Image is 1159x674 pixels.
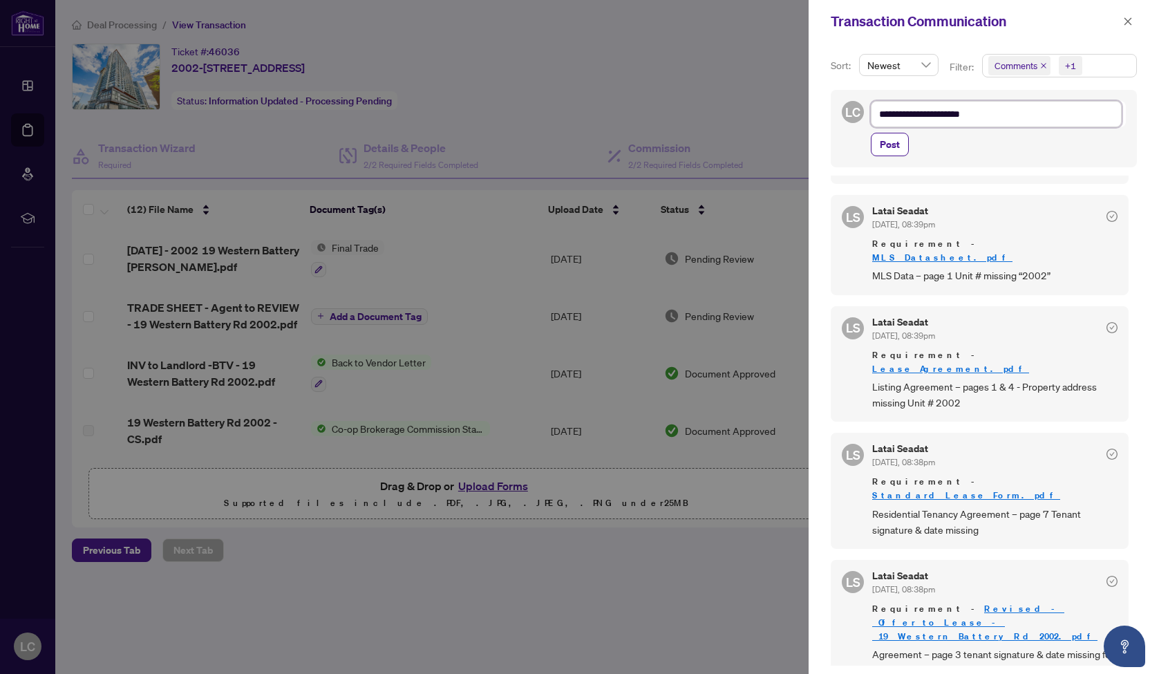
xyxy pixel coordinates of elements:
span: Requirement - [872,475,1118,503]
span: check-circle [1106,576,1118,587]
span: check-circle [1106,449,1118,460]
span: close [1040,62,1047,69]
span: Requirement - [872,602,1118,644]
h5: Latai Seadat [872,206,935,216]
h5: Latai Seadat [872,317,935,327]
span: check-circle [1106,322,1118,333]
span: MLS Data – page 1 Unit # missing “2002” [872,268,1118,283]
span: [DATE], 08:38pm [872,584,935,595]
span: LS [846,572,860,592]
div: +1 [1065,59,1076,73]
div: Transaction Communication [831,11,1119,32]
span: LS [846,207,860,227]
a: Standard_Lease_Form.pdf [872,489,1060,501]
button: Open asap [1104,626,1145,667]
span: [DATE], 08:39pm [872,330,935,341]
span: Comments [988,56,1050,75]
a: Lease_Agreement.pdf [872,363,1029,375]
span: [DATE], 08:38pm [872,457,935,467]
span: LC [845,102,860,122]
span: Newest [867,55,930,75]
span: Comments [995,59,1037,73]
a: MLS_Datasheet.pdf [872,252,1012,263]
p: Filter: [950,59,976,75]
span: LS [846,318,860,337]
button: Post [871,133,909,156]
p: Sort: [831,58,854,73]
span: check-circle [1106,211,1118,222]
span: close [1123,17,1133,26]
span: [DATE], 08:39pm [872,219,935,230]
span: Requirement - [872,237,1118,265]
h5: Latai Seadat [872,444,935,453]
span: Residential Tenancy Agreement – page 7 Tenant signature & date missing [872,506,1118,539]
span: Requirement - [872,348,1118,376]
span: LS [846,445,860,465]
span: Listing Agreement – pages 1 & 4 - Property address missing Unit # 2002 [872,379,1118,411]
span: Post [880,133,900,156]
a: Revised_-_Offer_to_Lease_-_19_Western_Battery_Rd_2002.pdf [872,603,1097,642]
h5: Latai Seadat [872,571,935,581]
